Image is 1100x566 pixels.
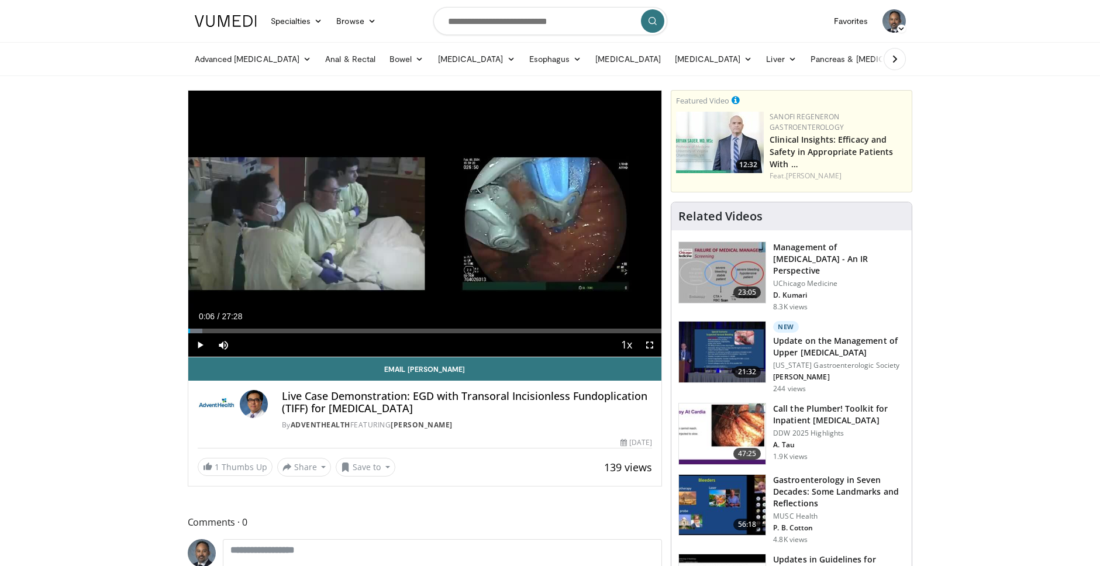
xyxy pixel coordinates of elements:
[264,9,330,33] a: Specialties
[282,420,653,430] div: By FEATURING
[804,47,940,71] a: Pancreas & [MEDICAL_DATA]
[198,390,235,418] img: AdventHealth
[827,9,875,33] a: Favorites
[218,312,220,321] span: /
[336,458,395,477] button: Save to
[188,333,212,357] button: Play
[679,403,765,464] img: 5536a9e8-eb9a-4f20-9b0c-6829e1cdf3c2.150x105_q85_crop-smart_upscale.jpg
[431,47,522,71] a: [MEDICAL_DATA]
[318,47,382,71] a: Anal & Rectal
[433,7,667,35] input: Search topics, interventions
[678,321,905,394] a: 21:32 New Update on the Management of Upper [MEDICAL_DATA] [US_STATE] Gastroenterologic Society [...
[773,403,905,426] h3: Call the Plumber! Toolkit for Inpatient [MEDICAL_DATA]
[773,241,905,277] h3: Management of [MEDICAL_DATA] - An IR Perspective
[773,361,905,370] p: [US_STATE] Gastroenterologic Society
[733,448,761,460] span: 47:25
[212,333,235,357] button: Mute
[736,160,761,170] span: 12:32
[773,291,905,300] p: D. Kumari
[773,384,806,394] p: 244 views
[786,171,842,181] a: [PERSON_NAME]
[733,287,761,298] span: 23:05
[773,452,808,461] p: 1.9K views
[588,47,668,71] a: [MEDICAL_DATA]
[773,321,799,333] p: New
[199,312,215,321] span: 0:06
[277,458,332,477] button: Share
[770,134,893,170] a: Clinical Insights: Efficacy and Safety in Appropriate Patients With …
[773,440,905,450] p: A. Tau
[679,322,765,382] img: 3890c88d-892c-42d2-832f-e7e97257bde5.150x105_q85_crop-smart_upscale.jpg
[291,420,350,430] a: AdventHealth
[198,458,273,476] a: 1 Thumbs Up
[676,95,729,106] small: Featured Video
[604,460,652,474] span: 139 views
[733,366,761,378] span: 21:32
[188,91,662,357] video-js: Video Player
[188,515,663,530] span: Comments 0
[678,403,905,465] a: 47:25 Call the Plumber! Toolkit for Inpatient [MEDICAL_DATA] DDW 2025 Highlights A. Tau 1.9K views
[733,519,761,530] span: 56:18
[522,47,589,71] a: Esophagus
[620,437,652,448] div: [DATE]
[222,312,242,321] span: 27:28
[240,390,268,418] img: Avatar
[773,523,905,533] p: P. B. Cotton
[188,329,662,333] div: Progress Bar
[770,112,844,132] a: Sanofi Regeneron Gastroenterology
[676,112,764,173] a: 12:32
[188,47,319,71] a: Advanced [MEDICAL_DATA]
[676,112,764,173] img: bf9ce42c-6823-4735-9d6f-bc9dbebbcf2c.png.150x105_q85_crop-smart_upscale.jpg
[773,335,905,358] h3: Update on the Management of Upper [MEDICAL_DATA]
[773,372,905,382] p: [PERSON_NAME]
[773,279,905,288] p: UChicago Medicine
[773,535,808,544] p: 4.8K views
[679,242,765,303] img: f07a691c-eec3-405b-bc7b-19fe7e1d3130.150x105_q85_crop-smart_upscale.jpg
[678,241,905,312] a: 23:05 Management of [MEDICAL_DATA] - An IR Perspective UChicago Medicine D. Kumari 8.3K views
[329,9,383,33] a: Browse
[882,9,906,33] img: Avatar
[615,333,638,357] button: Playback Rate
[195,15,257,27] img: VuMedi Logo
[679,475,765,536] img: bb93d144-f14a-4ef9-9756-be2f2f3d1245.150x105_q85_crop-smart_upscale.jpg
[678,209,763,223] h4: Related Videos
[382,47,430,71] a: Bowel
[391,420,453,430] a: [PERSON_NAME]
[678,474,905,544] a: 56:18 Gastroenterology in Seven Decades: Some Landmarks and Reflections MUSC Health P. B. Cotton ...
[638,333,661,357] button: Fullscreen
[215,461,219,472] span: 1
[773,512,905,521] p: MUSC Health
[773,302,808,312] p: 8.3K views
[773,474,905,509] h3: Gastroenterology in Seven Decades: Some Landmarks and Reflections
[282,390,653,415] h4: Live Case Demonstration: EGD with Transoral Incisionless Fundoplication (TIFF) for [MEDICAL_DATA]
[770,171,907,181] div: Feat.
[668,47,759,71] a: [MEDICAL_DATA]
[188,357,662,381] a: Email [PERSON_NAME]
[773,429,905,438] p: DDW 2025 Highlights
[759,47,803,71] a: Liver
